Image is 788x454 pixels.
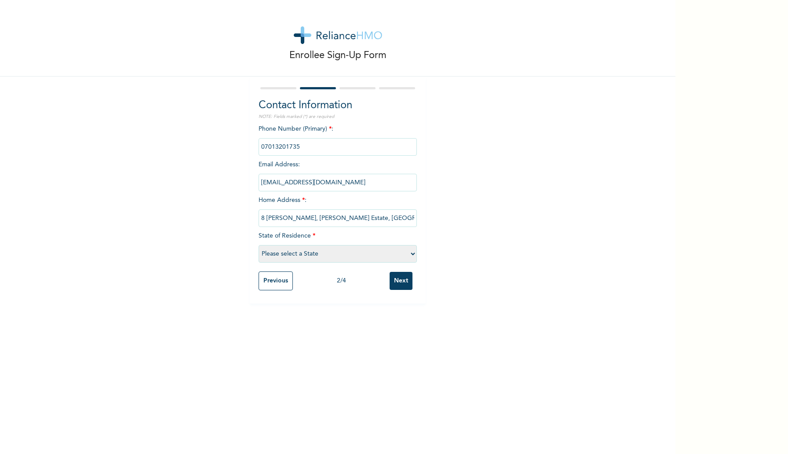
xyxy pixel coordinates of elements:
[259,161,417,186] span: Email Address :
[293,276,390,286] div: 2 / 4
[259,113,417,120] p: NOTE: Fields marked (*) are required
[259,126,417,150] span: Phone Number (Primary) :
[259,209,417,227] input: Enter home address
[259,271,293,290] input: Previous
[259,138,417,156] input: Enter Primary Phone Number
[259,174,417,191] input: Enter email Address
[259,98,417,113] h2: Contact Information
[390,272,412,290] input: Next
[259,197,417,221] span: Home Address :
[294,26,382,44] img: logo
[259,233,417,257] span: State of Residence
[289,48,387,63] p: Enrollee Sign-Up Form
